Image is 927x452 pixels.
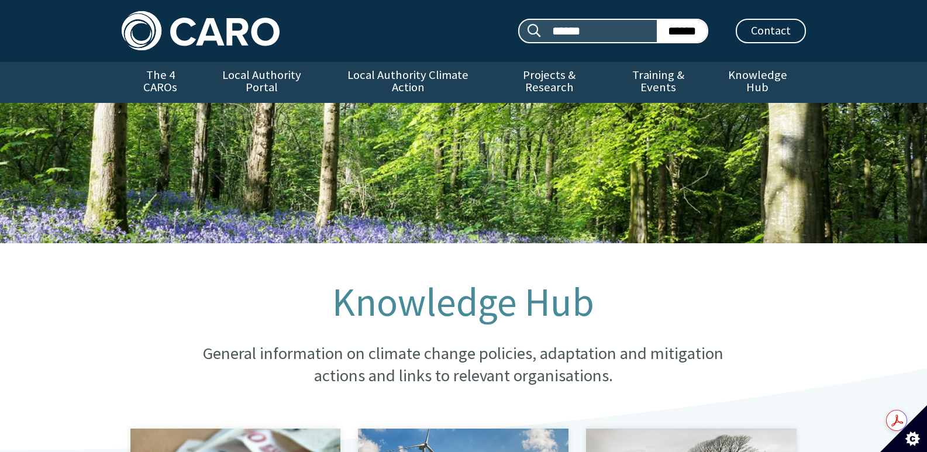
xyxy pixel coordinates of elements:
a: Background Information [709,103,825,140]
button: Set cookie preferences [880,405,927,452]
a: The 4 CAROs [122,62,199,103]
a: Knowledge Hub [709,62,805,103]
a: Training & Events [607,62,709,103]
a: Contact [736,19,806,43]
h1: Knowledge Hub [180,281,747,324]
img: Caro logo [122,11,280,50]
a: Local Authority Portal [199,62,325,103]
a: Projects & Research [491,62,607,103]
a: Local Authority Climate Action [325,62,491,103]
p: General information on climate change policies, adaptation and mitigation actions and links to re... [180,343,747,387]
